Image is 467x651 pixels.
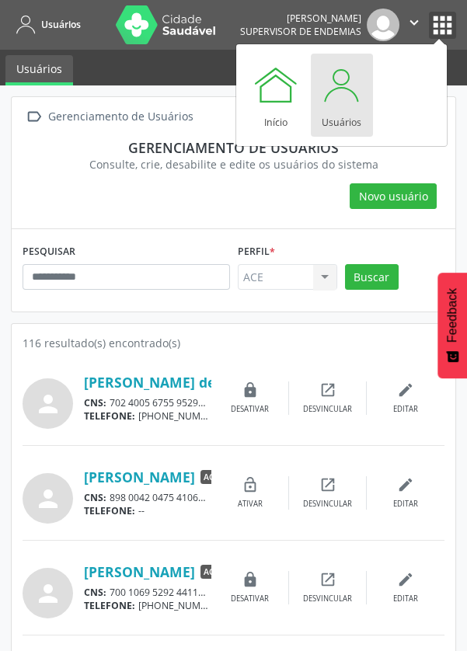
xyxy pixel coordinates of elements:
a: Início [245,54,307,137]
i: open_in_new [319,476,336,493]
a: Usuários [11,12,81,37]
a: [PERSON_NAME] [84,468,195,486]
div: Editar [393,594,418,604]
span: Feedback [445,288,459,343]
i: lock [242,381,259,399]
i: edit [397,381,414,399]
span: CNS: [84,396,106,409]
button: Novo usuário [350,183,437,210]
i: person [34,580,62,607]
i:  [406,14,423,31]
a: [PERSON_NAME] [84,563,195,580]
i: lock_open [242,476,259,493]
div: [PHONE_NUMBER] [84,409,211,423]
span: Usuários [41,18,81,31]
div: Gerenciamento de Usuários [45,106,196,128]
div: [PERSON_NAME] [240,12,361,25]
a: Usuários [311,54,373,137]
button: Feedback - Mostrar pesquisa [437,273,467,378]
div: Ativar [238,499,263,510]
div: 898 0042 0475 4106 075.494.691-64 [84,491,211,504]
label: Perfil [238,240,275,264]
button: apps [429,12,456,39]
div: -- [84,504,211,517]
i: edit [397,476,414,493]
div: Gerenciamento de usuários [33,139,434,156]
span: CNS: [84,491,106,504]
label: PESQUISAR [23,240,75,264]
span: Novo usuário [359,188,428,204]
a: [PERSON_NAME] de [PERSON_NAME] [84,374,330,391]
div: Editar [393,404,418,415]
button: Buscar [345,264,399,291]
span: CPF: [209,586,230,599]
i: person [34,390,62,418]
span: ACE [200,470,221,484]
div: 700 1069 5292 4411 131.199.936-11 [84,586,211,599]
div: Desvincular [303,594,352,604]
span: TELEFONE: [84,504,135,517]
div: 702 4005 6755 9529 137.811.576-79 [84,396,211,409]
div: 116 resultado(s) encontrado(s) [23,335,444,351]
i: open_in_new [319,571,336,588]
a:  Gerenciamento de Usuários [23,106,196,128]
div: Desvincular [303,499,352,510]
div: Editar [393,499,418,510]
div: [PHONE_NUMBER] [84,599,211,612]
div: Desativar [231,594,269,604]
button:  [399,9,429,41]
span: CNS: [84,586,106,599]
i:  [23,106,45,128]
i: person [34,485,62,513]
img: img [367,9,399,41]
i: edit [397,571,414,588]
span: ACE [200,565,221,579]
div: Consulte, crie, desabilite e edite os usuários do sistema [33,156,434,172]
span: TELEFONE: [84,409,135,423]
i: lock [242,571,259,588]
i: open_in_new [319,381,336,399]
div: Desvincular [303,404,352,415]
span: CPF: [209,491,230,504]
div: Desativar [231,404,269,415]
span: TELEFONE: [84,599,135,612]
span: Supervisor de Endemias [240,25,361,38]
span: CPF: [209,396,230,409]
a: Usuários [5,55,73,85]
